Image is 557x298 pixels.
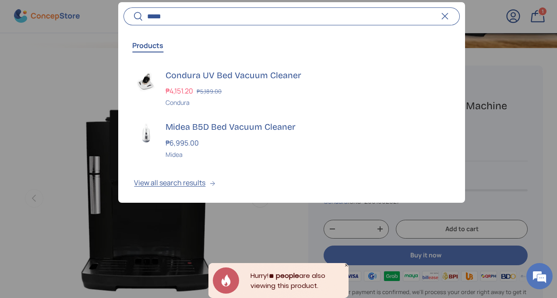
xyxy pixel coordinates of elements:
h3: Midea B5D Bed Vacuum Cleaner [166,121,449,134]
button: Products [132,35,163,55]
div: Close [344,263,349,267]
h3: Condura UV Bed Vacuum Cleaner [166,69,449,82]
div: Minimize live chat window [144,4,165,25]
div: Midea [166,150,449,159]
img: https://concepstore.ph/products/midea-b5d-bed-vacuum-cleaner [134,121,159,146]
textarea: Type your message and click 'Submit' [4,202,167,233]
em: Submit [128,233,159,245]
a: Condura UV Bed Vacuum Cleaner ₱4,151.20 ₱5,189.00 Condura [118,62,465,114]
div: Leave a message [46,49,147,60]
button: View all search results [118,166,465,203]
strong: ₱6,995.00 [166,138,201,148]
strong: ₱4,151.20 [166,86,195,96]
span: We are offline. Please leave us a message. [18,92,153,180]
div: Condura [166,98,449,107]
s: ₱5,189.00 [197,87,222,95]
a: https://concepstore.ph/products/midea-b5d-bed-vacuum-cleaner Midea B5D Bed Vacuum Cleaner ₱6,995.... [118,114,465,166]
